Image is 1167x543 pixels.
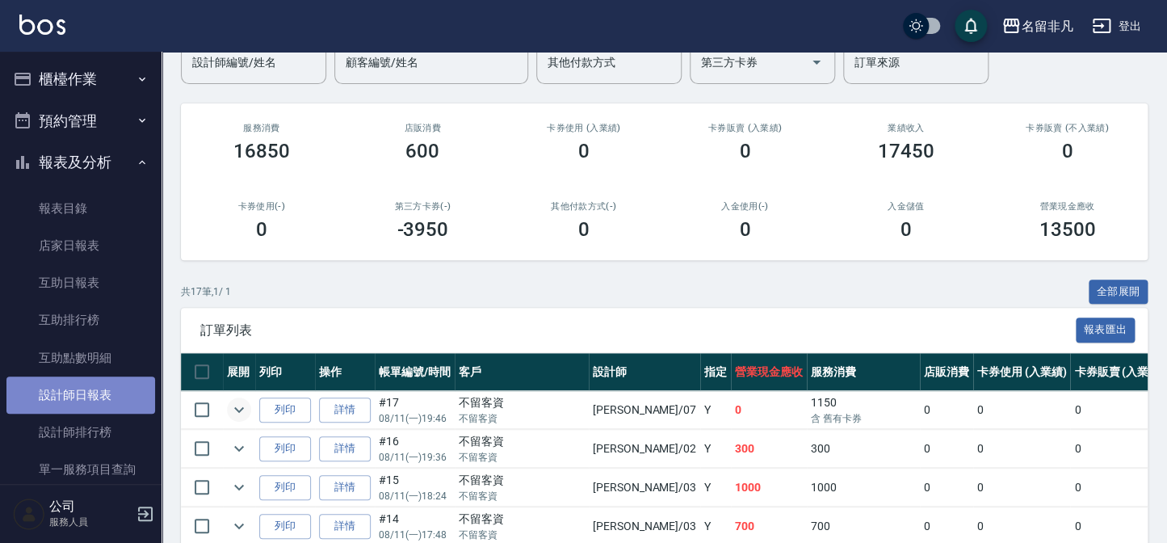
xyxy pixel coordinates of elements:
[375,353,455,391] th: 帳單編號/時間
[379,450,451,465] p: 08/11 (一) 19:36
[684,201,807,212] h2: 入金使用(-)
[920,353,973,391] th: 店販消費
[973,353,1071,391] th: 卡券使用 (入業績)
[878,140,934,162] h3: 17450
[973,430,1071,468] td: 0
[920,430,973,468] td: 0
[459,394,585,411] div: 不留客資
[13,498,45,530] img: Person
[700,391,731,429] td: Y
[973,391,1071,429] td: 0
[319,436,371,461] a: 詳情
[731,391,807,429] td: 0
[731,469,807,507] td: 1000
[6,451,155,488] a: 單一服務項目查詢
[807,430,920,468] td: 300
[589,469,700,507] td: [PERSON_NAME] /03
[807,353,920,391] th: 服務消費
[375,391,455,429] td: #17
[6,339,155,377] a: 互助點數明細
[973,469,1071,507] td: 0
[589,353,700,391] th: 設計師
[459,433,585,450] div: 不留客資
[405,140,439,162] h3: 600
[49,515,132,529] p: 服務人員
[6,100,155,142] button: 預約管理
[1021,16,1073,36] div: 名留非凡
[955,10,987,42] button: save
[375,430,455,468] td: #16
[259,514,311,539] button: 列印
[731,430,807,468] td: 300
[1006,123,1129,133] h2: 卡券販賣 (不入業績)
[684,123,807,133] h2: 卡券販賣 (入業績)
[811,411,916,426] p: 含 舊有卡券
[256,218,267,241] h3: 0
[6,141,155,183] button: 報表及分析
[523,123,645,133] h2: 卡券使用 (入業績)
[1039,218,1095,241] h3: 13500
[200,201,323,212] h2: 卡券使用(-)
[455,353,589,391] th: 客戶
[920,469,973,507] td: 0
[223,353,255,391] th: 展開
[578,140,590,162] h3: 0
[1089,280,1148,305] button: 全部展開
[227,475,251,499] button: expand row
[259,436,311,461] button: 列印
[259,475,311,500] button: 列印
[397,218,448,241] h3: -3950
[700,353,731,391] th: 指定
[6,377,155,414] a: 設計師日報表
[459,489,585,503] p: 不留客資
[589,391,700,429] td: [PERSON_NAME] /07
[6,190,155,227] a: 報表目錄
[379,528,451,542] p: 08/11 (一) 17:48
[6,58,155,100] button: 櫃檯作業
[181,284,231,299] p: 共 17 筆, 1 / 1
[227,398,251,422] button: expand row
[459,472,585,489] div: 不留客資
[315,353,375,391] th: 操作
[589,430,700,468] td: [PERSON_NAME] /02
[920,391,973,429] td: 0
[233,140,290,162] h3: 16850
[1076,318,1136,343] button: 報表匯出
[1061,140,1073,162] h3: 0
[6,414,155,451] a: 設計師排行榜
[379,411,451,426] p: 08/11 (一) 19:46
[1076,322,1136,337] a: 報表匯出
[6,301,155,339] a: 互助排行榜
[259,398,311,423] button: 列印
[200,322,1076,339] span: 訂單列表
[459,450,585,465] p: 不留客資
[523,201,645,212] h2: 其他付款方式(-)
[459,411,585,426] p: 不留客資
[900,218,912,241] h3: 0
[995,10,1079,43] button: 名留非凡
[319,398,371,423] a: 詳情
[362,201,485,212] h2: 第三方卡券(-)
[19,15,65,35] img: Logo
[1085,11,1148,41] button: 登出
[227,436,251,461] button: expand row
[700,469,731,507] td: Y
[200,123,323,133] h3: 服務消費
[739,140,750,162] h3: 0
[319,475,371,500] a: 詳情
[459,528,585,542] p: 不留客資
[804,49,829,75] button: Open
[807,391,920,429] td: 1150
[845,201,968,212] h2: 入金儲值
[375,469,455,507] td: #15
[739,218,750,241] h3: 0
[49,499,132,515] h5: 公司
[845,123,968,133] h2: 業績收入
[731,353,807,391] th: 營業現金應收
[362,123,485,133] h2: 店販消費
[807,469,920,507] td: 1000
[459,511,585,528] div: 不留客資
[578,218,590,241] h3: 0
[700,430,731,468] td: Y
[379,489,451,503] p: 08/11 (一) 18:24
